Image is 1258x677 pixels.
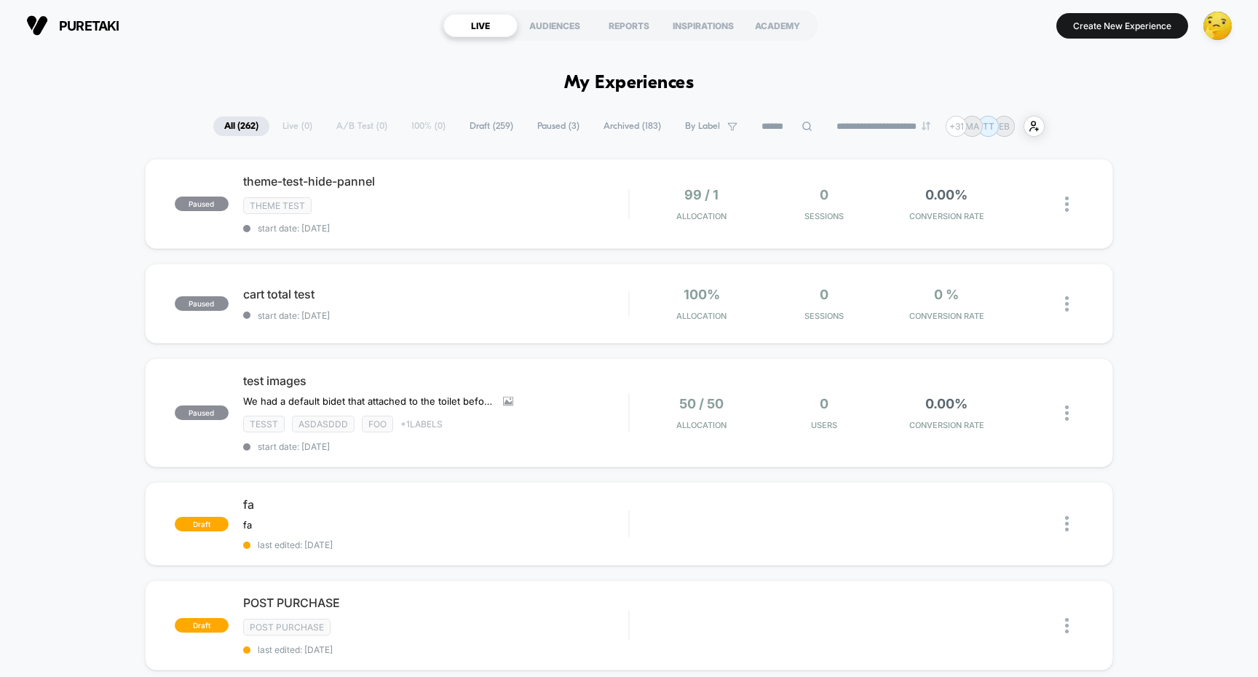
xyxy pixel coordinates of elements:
span: fa [243,497,629,512]
img: close [1065,618,1069,633]
span: paused [175,405,229,420]
span: puretaki [59,18,119,33]
span: 50 / 50 [679,396,724,411]
span: Theme Test [243,197,312,214]
img: ppic [1203,12,1232,40]
span: 100% [684,287,720,302]
span: Paused ( 3 ) [526,116,590,136]
div: INSPIRATIONS [666,14,740,37]
span: paused [175,296,229,311]
div: ACADEMY [740,14,815,37]
span: draft [175,618,229,633]
span: paused [175,197,229,211]
span: last edited: [DATE] [243,539,629,550]
span: 0 [820,287,828,302]
span: Archived ( 183 ) [593,116,672,136]
span: We had a default bidet that attached to the toilet before and it was hard to clean around so I de... [243,395,492,407]
span: Sessions [767,311,882,321]
span: CONVERSION RATE [889,211,1004,221]
span: Users [767,420,882,430]
span: 0 [820,396,828,411]
p: MA [965,121,979,132]
span: Post Purchase [243,619,331,636]
img: Visually logo [26,15,48,36]
h1: My Experiences [564,73,695,94]
span: POST PURCHASE [243,595,629,610]
span: By Label [685,121,720,132]
span: start date: [DATE] [243,223,629,234]
button: puretaki [22,14,124,37]
p: TT [983,121,994,132]
div: + 31 [946,116,967,137]
button: Create New Experience [1056,13,1188,39]
span: 0 % [934,287,959,302]
span: test images [243,373,629,388]
span: cart total test [243,287,629,301]
span: last edited: [DATE] [243,644,629,655]
span: draft [175,517,229,531]
span: Allocation [676,420,727,430]
span: fa [243,519,252,531]
span: asdasddd [292,416,355,432]
span: foo [362,416,393,432]
span: tesst [243,416,285,432]
span: 0 [820,187,828,202]
span: start date: [DATE] [243,441,629,452]
span: 0.00% [925,187,968,202]
div: REPORTS [592,14,666,37]
p: EB [999,121,1010,132]
span: start date: [DATE] [243,310,629,321]
img: close [1065,296,1069,312]
span: Draft ( 259 ) [459,116,524,136]
span: All ( 262 ) [213,116,269,136]
span: Sessions [767,211,882,221]
span: Allocation [676,211,727,221]
div: LIVE [443,14,518,37]
span: 0.00% [925,396,968,411]
div: AUDIENCES [518,14,592,37]
img: end [922,122,930,130]
img: close [1065,197,1069,212]
img: close [1065,516,1069,531]
span: theme-test-hide-pannel [243,174,629,189]
span: + 1 Labels [400,419,443,429]
button: ppic [1199,11,1236,41]
span: CONVERSION RATE [889,420,1004,430]
img: close [1065,405,1069,421]
span: 99 / 1 [684,187,719,202]
span: Allocation [676,311,727,321]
